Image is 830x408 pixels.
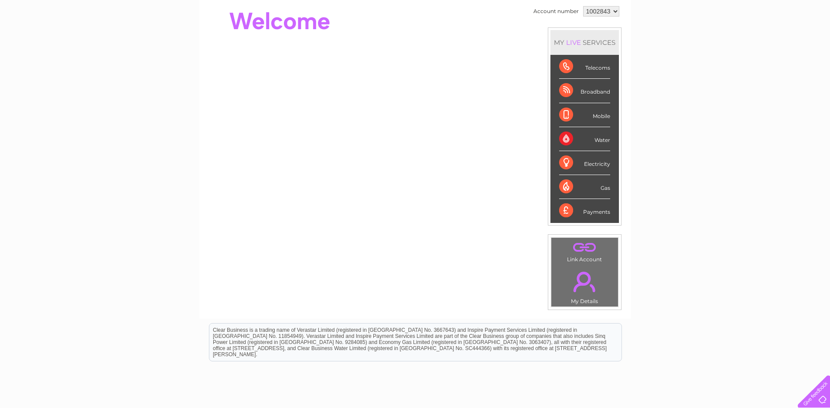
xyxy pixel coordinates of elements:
[559,79,610,103] div: Broadband
[676,37,693,44] a: Water
[559,175,610,199] div: Gas
[559,55,610,79] div: Telecoms
[666,4,726,15] a: 0333 014 3131
[559,103,610,127] div: Mobile
[531,4,581,19] td: Account number
[772,37,793,44] a: Contact
[553,266,616,297] a: .
[553,240,616,255] a: .
[698,37,717,44] a: Energy
[559,127,610,151] div: Water
[551,264,618,307] td: My Details
[209,5,622,42] div: Clear Business is a trading name of Verastar Limited (registered in [GEOGRAPHIC_DATA] No. 3667643...
[801,37,822,44] a: Log out
[559,199,610,223] div: Payments
[29,23,74,49] img: logo.png
[564,38,583,47] div: LIVE
[723,37,749,44] a: Telecoms
[550,30,619,55] div: MY SERVICES
[551,237,618,265] td: Link Account
[754,37,767,44] a: Blog
[559,151,610,175] div: Electricity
